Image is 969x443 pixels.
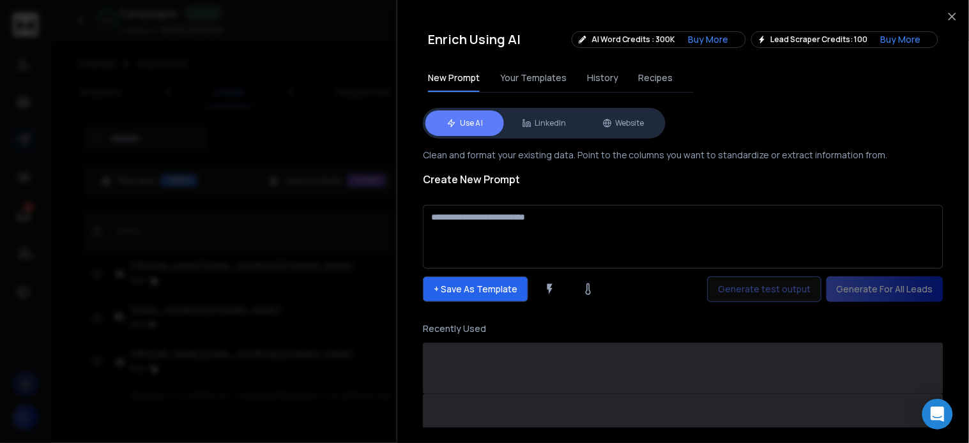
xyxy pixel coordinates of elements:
button: New Prompt [428,64,480,92]
h2: Enrich Using AI [428,31,521,49]
button: Buy More [678,33,739,46]
button: LinkedIn [505,110,584,136]
div: Open Intercom Messenger [922,399,953,430]
button: Buy More [871,33,931,46]
h3: Recently Used [423,322,943,335]
p: + Save As Template [423,276,528,302]
button: Website [584,110,663,136]
p: Clean and format your existing data. Point to the columns you want to standardize or extract info... [423,149,943,161]
span: Recipes [639,71,673,84]
h1: Create New Prompt [423,172,520,187]
button: Your Templates [500,64,567,92]
div: AI Word Credits : 300K [572,31,746,48]
button: History [587,64,618,92]
div: Lead Scraper Credits: 100 [751,31,938,48]
button: Use AI [425,110,505,136]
